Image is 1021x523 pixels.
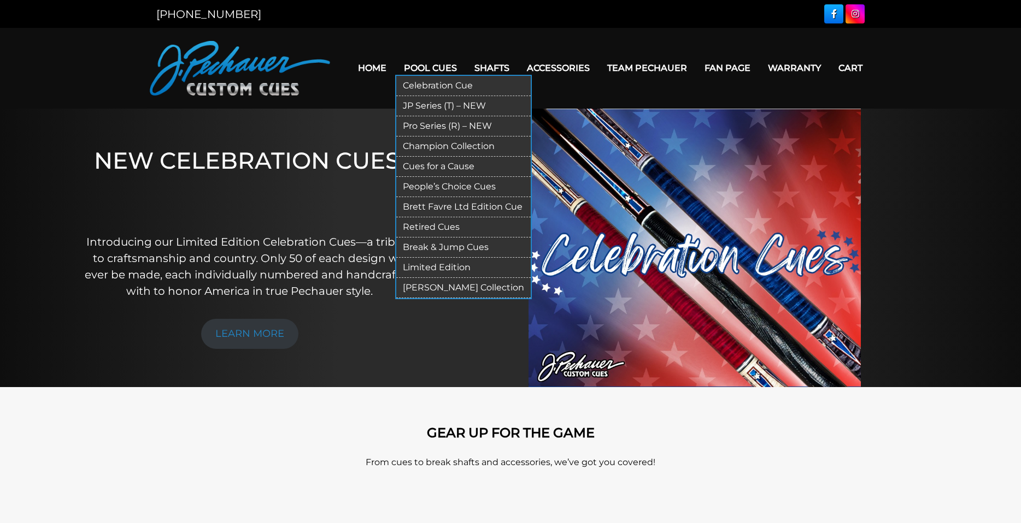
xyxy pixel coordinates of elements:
[396,197,531,217] a: Brett Favre Ltd Edition Cue
[156,8,261,21] a: [PHONE_NUMBER]
[396,136,531,157] a: Champion Collection
[396,76,531,96] a: Celebration Cue
[598,54,696,82] a: Team Pechauer
[396,96,531,116] a: JP Series (T) – NEW
[82,147,418,218] h1: NEW CELEBRATION CUES!
[349,54,395,82] a: Home
[82,234,418,299] p: Introducing our Limited Edition Celebration Cues—a tribute to craftsmanship and country. Only 50 ...
[466,54,518,82] a: Shafts
[396,258,531,278] a: Limited Edition
[150,41,330,96] img: Pechauer Custom Cues
[396,217,531,237] a: Retired Cues
[396,177,531,197] a: People’s Choice Cues
[830,54,871,82] a: Cart
[759,54,830,82] a: Warranty
[396,237,531,258] a: Break & Jump Cues
[396,157,531,177] a: Cues for a Cause
[201,319,298,349] a: LEARN MORE
[518,54,598,82] a: Accessories
[396,116,531,136] a: Pro Series (R) – NEW
[696,54,759,82] a: Fan Page
[427,425,595,441] strong: GEAR UP FOR THE GAME
[396,278,531,298] a: [PERSON_NAME] Collection
[395,54,466,82] a: Pool Cues
[199,456,822,469] p: From cues to break shafts and accessories, we’ve got you covered!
